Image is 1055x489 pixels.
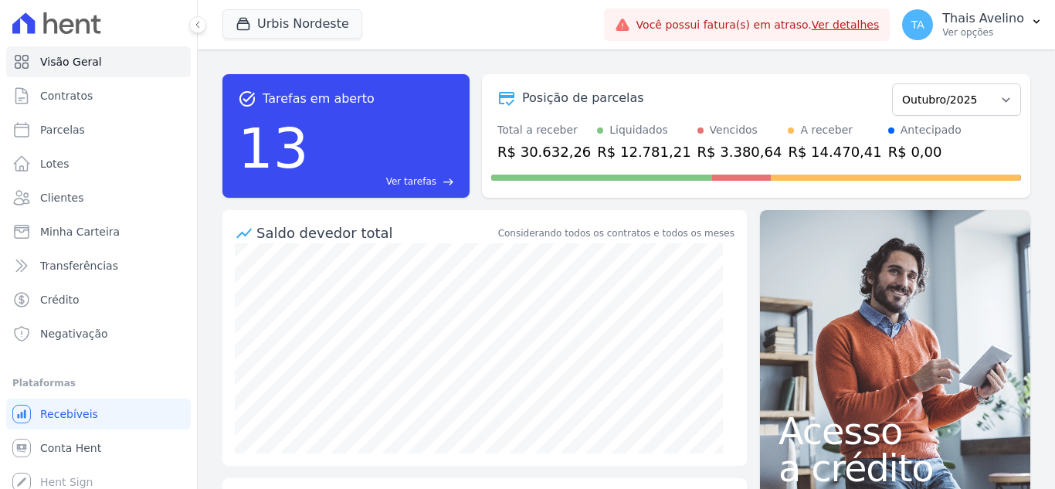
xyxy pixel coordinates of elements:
span: Tarefas em aberto [263,90,375,108]
a: Conta Hent [6,433,191,464]
div: Total a receber [497,122,591,138]
a: Ver detalhes [812,19,880,31]
span: Negativação [40,326,108,341]
span: Recebíveis [40,406,98,422]
a: Negativação [6,318,191,349]
span: TA [911,19,924,30]
button: TA Thais Avelino Ver opções [890,3,1055,46]
div: Liquidados [609,122,668,138]
span: Conta Hent [40,440,101,456]
a: Ver tarefas east [315,175,454,188]
span: Ver tarefas [386,175,436,188]
span: Visão Geral [40,54,102,70]
span: Crédito [40,292,80,307]
div: Vencidos [710,122,758,138]
button: Urbis Nordeste [222,9,362,39]
a: Transferências [6,250,191,281]
p: Ver opções [942,26,1024,39]
a: Recebíveis [6,399,191,430]
a: Minha Carteira [6,216,191,247]
a: Crédito [6,284,191,315]
a: Parcelas [6,114,191,145]
span: Minha Carteira [40,224,120,239]
span: Clientes [40,190,83,205]
span: Você possui fatura(s) em atraso. [636,17,880,33]
div: R$ 0,00 [888,141,962,162]
span: Acesso [779,413,1012,450]
span: east [443,176,454,188]
div: Antecipado [901,122,962,138]
span: Transferências [40,258,118,273]
div: Considerando todos os contratos e todos os meses [498,226,734,240]
span: a crédito [779,450,1012,487]
div: Plataformas [12,374,185,392]
div: 13 [238,108,309,188]
div: A receber [800,122,853,138]
span: task_alt [238,90,256,108]
span: Parcelas [40,122,85,138]
div: Saldo devedor total [256,222,495,243]
a: Clientes [6,182,191,213]
span: Lotes [40,156,70,171]
span: Contratos [40,88,93,104]
div: R$ 14.470,41 [788,141,881,162]
a: Lotes [6,148,191,179]
a: Visão Geral [6,46,191,77]
div: R$ 12.781,21 [597,141,690,162]
a: Contratos [6,80,191,111]
div: R$ 3.380,64 [697,141,782,162]
div: R$ 30.632,26 [497,141,591,162]
div: Posição de parcelas [522,89,644,107]
p: Thais Avelino [942,11,1024,26]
